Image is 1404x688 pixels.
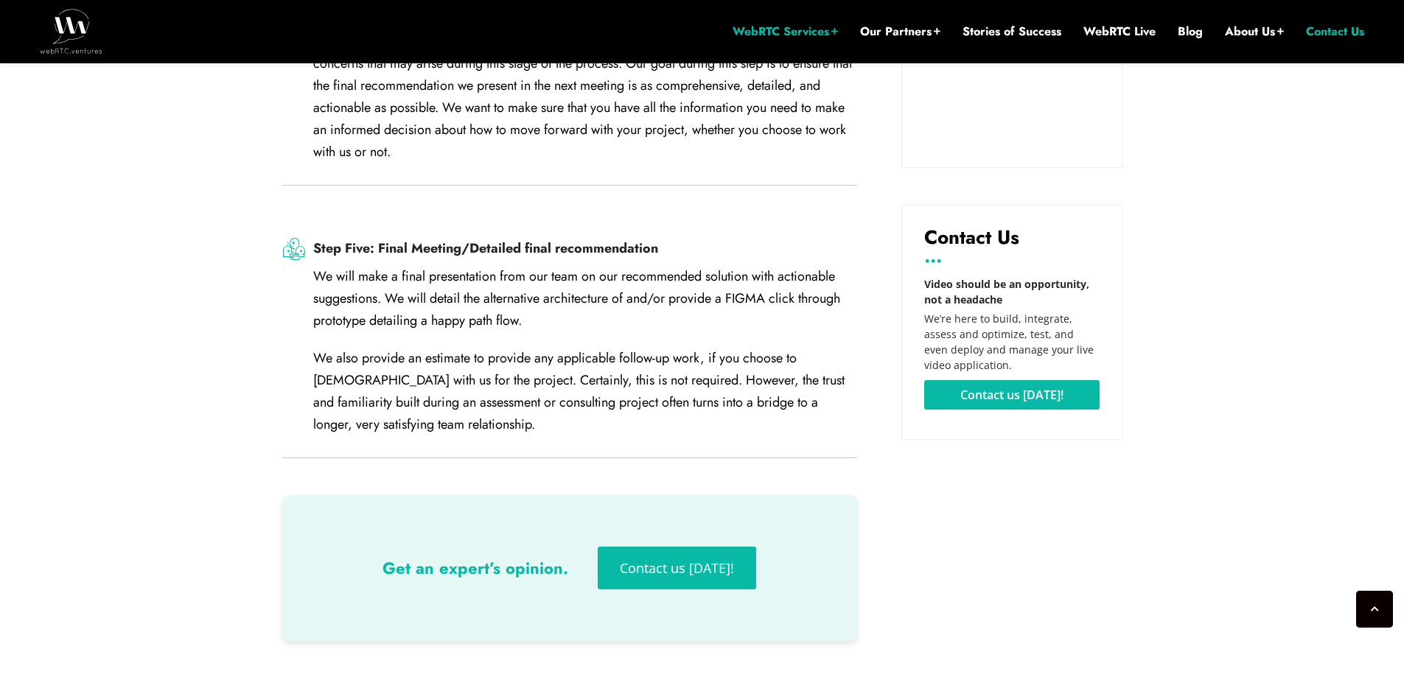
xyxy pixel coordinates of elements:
p: We’re here to build, integrate, assess and optimize, test, and even deploy and manage your live v... [924,311,1100,373]
a: Stories of Success [963,24,1061,40]
a: Blog [1178,24,1203,40]
a: Contact Us [1306,24,1364,40]
span: Contact us [DATE]! [620,561,734,575]
a: Our Partners [860,24,940,40]
a: About Us [1225,24,1284,40]
a: Contact us [DATE]! [598,547,756,589]
span: Contact us [DATE]! [960,389,1064,401]
h3: ... [924,250,1100,261]
img: WebRTC.ventures [40,9,102,53]
h3: Step Five: Final Meeting/Detailed final recommendation [313,240,857,257]
h3: Contact Us [924,228,1100,247]
p: We also provide an estimate to provide any applicable follow-up work, if you choose to [DEMOGRAPH... [313,347,857,435]
strong: Video should be an opportunity, not a headache [924,277,1089,306]
a: WebRTC Services [733,24,838,40]
a: WebRTC Live [1083,24,1156,40]
p: We will make a final presentation from our team on our recommended solution with actionable sugge... [313,265,857,331]
a: Contact us [DATE]! [924,380,1100,410]
h3: Get an expert’s opinion. [383,560,568,576]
